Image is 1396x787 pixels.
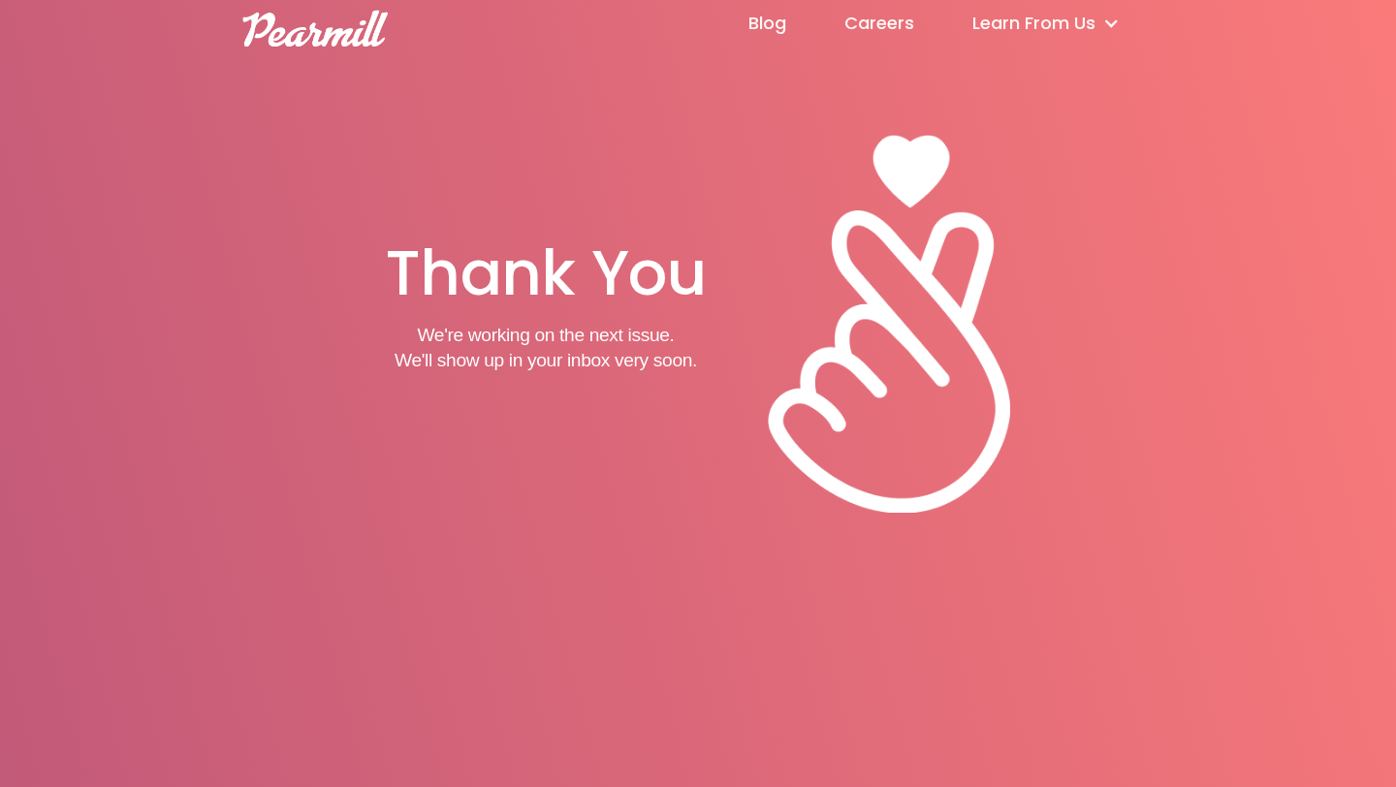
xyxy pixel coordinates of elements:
a: Careers [844,14,972,33]
div: Learn From Us [972,14,1095,33]
a: Blog [748,14,844,33]
div: Learn From Us [972,14,1154,33]
p: We're working on the next issue. We'll show up in your inbox very soon. [386,323,706,372]
img: Pearmill Logo [242,10,388,47]
h1: Thank You [386,242,706,304]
